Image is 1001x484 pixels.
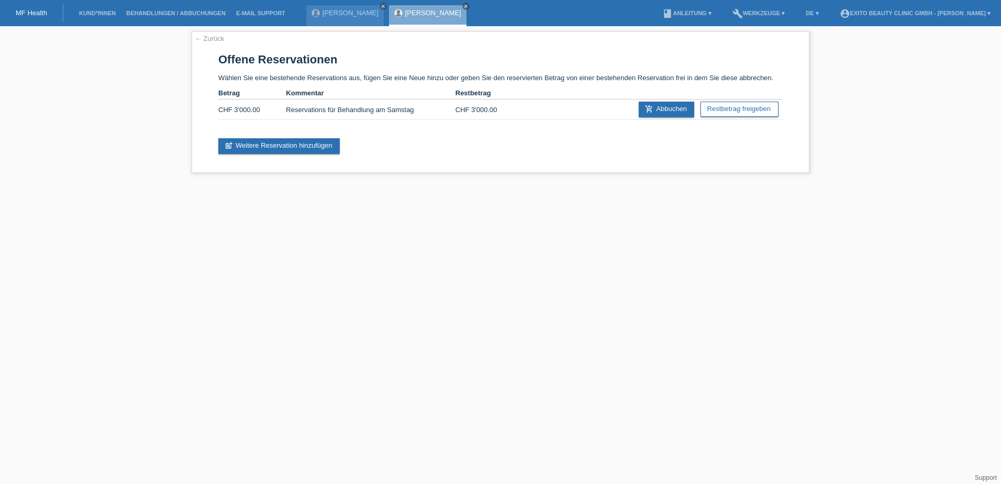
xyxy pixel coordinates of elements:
[218,53,783,66] h1: Offene Reservationen
[218,100,286,120] td: CHF 3'000.00
[700,102,778,117] a: Restbetrag freigeben
[455,87,523,100] th: Restbetrag
[16,9,47,17] a: MF Health
[381,4,386,9] i: close
[462,3,470,10] a: close
[322,9,379,17] a: [PERSON_NAME]
[840,8,850,19] i: account_circle
[639,102,694,117] a: add_shopping_cartAbbuchen
[286,100,455,120] td: Reservations für Behandlung am Samstag
[218,87,286,100] th: Betrag
[121,10,231,16] a: Behandlungen / Abbuchungen
[195,35,224,42] a: ← Zurück
[74,10,121,16] a: Kund*innen
[463,4,469,9] i: close
[975,474,997,481] a: Support
[192,31,809,173] div: Wählen Sie eine bestehende Reservations aus, fügen Sie eine Neue hinzu oder geben Sie den reservi...
[645,105,653,113] i: add_shopping_cart
[225,141,233,150] i: post_add
[218,138,340,154] a: post_addWeitere Reservation hinzufügen
[455,100,523,120] td: CHF 3'000.00
[800,10,824,16] a: DE ▾
[657,10,716,16] a: bookAnleitung ▾
[286,87,455,100] th: Kommentar
[380,3,387,10] a: close
[732,8,743,19] i: build
[405,9,461,17] a: [PERSON_NAME]
[662,8,673,19] i: book
[231,10,291,16] a: E-Mail Support
[727,10,791,16] a: buildWerkzeuge ▾
[835,10,996,16] a: account_circleExito Beauty Clinic GmbH - [PERSON_NAME] ▾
